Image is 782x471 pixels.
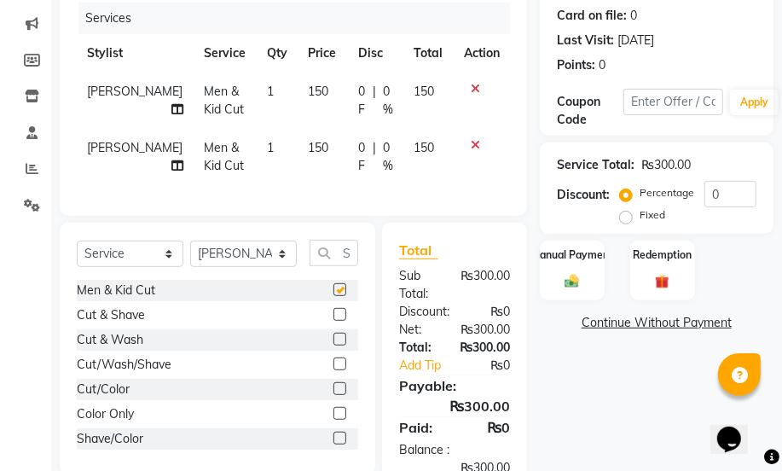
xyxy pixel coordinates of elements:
[386,375,523,396] div: Payable:
[557,32,614,49] div: Last Visit:
[373,83,376,119] span: |
[633,247,692,263] label: Redemption
[77,430,143,448] div: Shave/Color
[640,207,665,223] label: Fixed
[599,56,605,74] div: 0
[194,34,257,73] th: Service
[386,396,523,416] div: ₨300.00
[386,267,448,303] div: Sub Total:
[77,282,155,299] div: Men & Kid Cut
[557,186,610,204] div: Discount:
[543,314,770,332] a: Continue Without Payment
[267,84,274,99] span: 1
[77,34,194,73] th: Stylist
[617,32,654,49] div: [DATE]
[77,381,130,398] div: Cut/Color
[414,84,434,99] span: 150
[651,273,674,291] img: _gift.svg
[386,417,455,438] div: Paid:
[348,34,403,73] th: Disc
[531,247,613,263] label: Manual Payment
[641,156,691,174] div: ₨300.00
[448,321,523,339] div: ₨300.00
[730,90,779,115] button: Apply
[414,140,434,155] span: 150
[358,139,366,175] span: 0 F
[386,441,523,459] div: Balance :
[358,83,366,119] span: 0 F
[454,34,510,73] th: Action
[560,273,583,289] img: _cash.svg
[77,331,143,349] div: Cut & Wash
[383,139,393,175] span: 0 %
[267,140,274,155] span: 1
[87,84,182,99] span: [PERSON_NAME]
[466,357,523,375] div: ₨0
[710,403,765,454] iframe: chat widget
[386,303,462,321] div: Discount:
[77,356,171,374] div: Cut/Wash/Shave
[403,34,454,73] th: Total
[462,303,523,321] div: ₨0
[204,140,244,173] span: Men & Kid Cut
[87,140,182,155] span: [PERSON_NAME]
[77,306,145,324] div: Cut & Shave
[630,7,637,25] div: 0
[386,339,447,357] div: Total:
[455,417,523,438] div: ₨0
[640,185,694,201] label: Percentage
[77,405,134,423] div: Color Only
[373,139,376,175] span: |
[298,34,348,73] th: Price
[308,140,328,155] span: 150
[557,56,595,74] div: Points:
[383,83,393,119] span: 0 %
[386,357,466,375] a: Add Tip
[448,267,523,303] div: ₨300.00
[557,156,634,174] div: Service Total:
[310,240,358,266] input: Search or Scan
[308,84,328,99] span: 150
[623,89,723,115] input: Enter Offer / Coupon Code
[447,339,523,357] div: ₨300.00
[78,3,523,34] div: Services
[399,241,438,259] span: Total
[386,321,448,339] div: Net:
[557,93,623,129] div: Coupon Code
[257,34,298,73] th: Qty
[204,84,244,117] span: Men & Kid Cut
[557,7,627,25] div: Card on file:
